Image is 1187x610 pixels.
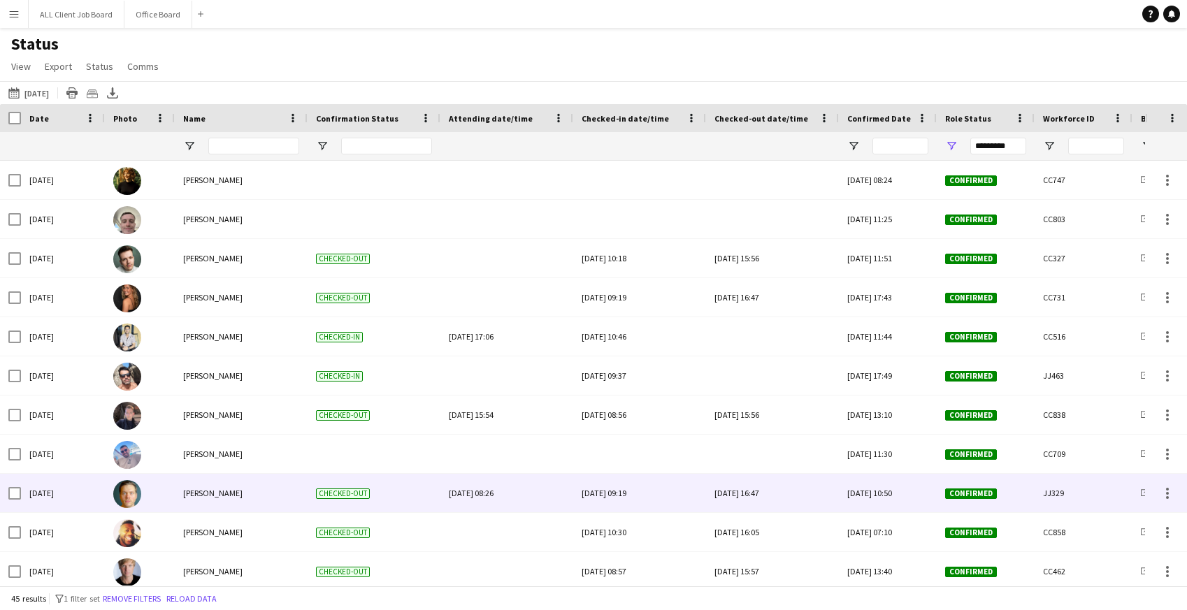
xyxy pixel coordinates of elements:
[839,278,937,317] div: [DATE] 17:43
[970,138,1026,154] input: Role Status Filter Input
[1035,513,1132,551] div: CC858
[113,284,141,312] img: Kiera Spearing
[316,410,370,421] span: Checked-out
[714,513,830,551] div: [DATE] 16:05
[6,57,36,75] a: View
[183,113,206,124] span: Name
[945,293,997,303] span: Confirmed
[183,370,243,381] span: [PERSON_NAME]
[839,474,937,512] div: [DATE] 10:50
[64,85,80,101] app-action-btn: Print
[127,60,159,73] span: Comms
[582,317,698,356] div: [DATE] 10:46
[945,175,997,186] span: Confirmed
[1035,395,1132,434] div: CC838
[714,239,830,277] div: [DATE] 15:56
[64,593,100,604] span: 1 filter set
[183,488,243,498] span: [PERSON_NAME]
[316,113,398,124] span: Confirmation Status
[582,239,698,277] div: [DATE] 10:18
[1043,140,1056,152] button: Open Filter Menu
[1043,113,1095,124] span: Workforce ID
[21,278,105,317] div: [DATE]
[839,239,937,277] div: [DATE] 11:51
[21,239,105,277] div: [DATE]
[21,356,105,395] div: [DATE]
[1035,161,1132,199] div: CC747
[449,395,565,434] div: [DATE] 15:54
[341,138,432,154] input: Confirmation Status Filter Input
[183,292,243,303] span: [PERSON_NAME]
[21,552,105,590] div: [DATE]
[1141,140,1153,152] button: Open Filter Menu
[847,113,911,124] span: Confirmed Date
[714,278,830,317] div: [DATE] 16:47
[21,474,105,512] div: [DATE]
[839,435,937,473] div: [DATE] 11:30
[316,254,370,264] span: Checked-out
[1035,356,1132,395] div: JJ463
[100,591,164,607] button: Remove filters
[113,519,141,547] img: Austin Currithers
[29,113,49,124] span: Date
[113,441,141,469] img: Ashley Roberts
[183,409,243,420] span: [PERSON_NAME]
[21,513,105,551] div: [DATE]
[1035,474,1132,512] div: JJ329
[945,371,997,382] span: Confirmed
[449,113,533,124] span: Attending date/time
[183,331,243,342] span: [PERSON_NAME]
[316,332,363,342] span: Checked-in
[183,566,243,576] span: [PERSON_NAME]
[1035,200,1132,238] div: CC803
[1035,552,1132,590] div: CC462
[1035,435,1132,473] div: CC709
[122,57,164,75] a: Comms
[113,480,141,508] img: sam Fogell
[21,435,105,473] div: [DATE]
[945,254,997,264] span: Confirmed
[21,317,105,356] div: [DATE]
[449,317,565,356] div: [DATE] 17:06
[21,200,105,238] div: [DATE]
[945,567,997,577] span: Confirmed
[714,552,830,590] div: [DATE] 15:57
[21,395,105,434] div: [DATE]
[113,113,137,124] span: Photo
[1035,278,1132,317] div: CC731
[183,253,243,263] span: [PERSON_NAME]
[113,363,141,391] img: Steve DAINES
[839,317,937,356] div: [DATE] 11:44
[104,85,121,101] app-action-btn: Export XLSX
[6,85,52,101] button: [DATE]
[582,513,698,551] div: [DATE] 10:30
[39,57,78,75] a: Export
[183,140,196,152] button: Open Filter Menu
[582,356,698,395] div: [DATE] 09:37
[945,488,997,499] span: Confirmed
[316,371,363,382] span: Checked-in
[582,552,698,590] div: [DATE] 08:57
[847,140,860,152] button: Open Filter Menu
[945,449,997,460] span: Confirmed
[714,395,830,434] div: [DATE] 15:56
[582,278,698,317] div: [DATE] 09:19
[582,113,669,124] span: Checked-in date/time
[1141,113,1165,124] span: Board
[839,552,937,590] div: [DATE] 13:40
[839,513,937,551] div: [DATE] 07:10
[183,527,243,537] span: [PERSON_NAME]
[29,1,124,28] button: ALL Client Job Board
[1035,239,1132,277] div: CC327
[839,395,937,434] div: [DATE] 13:10
[316,528,370,538] span: Checked-out
[316,293,370,303] span: Checked-out
[945,140,958,152] button: Open Filter Menu
[316,567,370,577] span: Checked-out
[872,138,928,154] input: Confirmed Date Filter Input
[11,60,31,73] span: View
[714,474,830,512] div: [DATE] 16:47
[839,356,937,395] div: [DATE] 17:49
[208,138,299,154] input: Name Filter Input
[113,402,141,430] img: Scott Kay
